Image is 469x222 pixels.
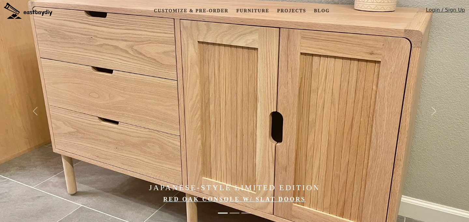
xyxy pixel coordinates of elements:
[426,6,465,17] a: Login / Sign Up
[311,5,332,17] a: Blog
[241,209,251,217] button: Minimal Lines, Warm Walnut Grain, and Handwoven Cane Doors
[230,209,239,217] button: Elevate Your Home with Handcrafted Japanese-Style Furniture
[234,5,272,17] a: Furniture
[151,5,231,17] a: Customize & Pre-order
[70,183,399,192] h4: Japanese-Style Limited Edition
[218,209,228,217] button: Japanese-Style Limited Edition
[163,196,306,202] a: Red Oak Console w/ Slat Doors
[275,5,309,17] a: Projects
[4,3,52,19] img: eastbaydiy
